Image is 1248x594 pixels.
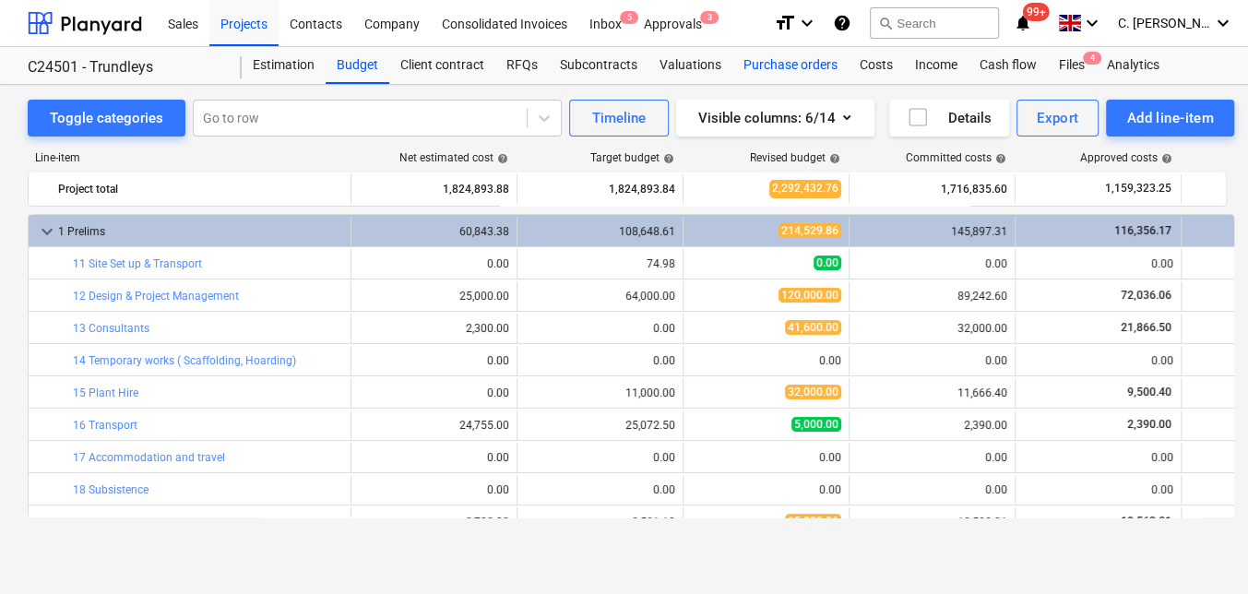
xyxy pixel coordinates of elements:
span: help [660,153,674,164]
div: 0.00 [1023,451,1173,464]
div: 25,000.00 [359,290,509,303]
a: Analytics [1096,47,1171,84]
span: help [826,153,840,164]
a: RFQs [495,47,549,84]
i: notifications [1014,12,1032,34]
i: keyboard_arrow_down [1081,12,1103,34]
div: 24,755.00 [359,419,509,432]
div: 108,648.61 [525,225,675,238]
div: 89,242.60 [857,290,1007,303]
span: 10,563.21 [1119,515,1173,528]
span: 41,600.00 [785,320,841,335]
div: 0.00 [691,483,841,496]
span: 0.00 [814,255,841,270]
a: Costs [849,47,904,84]
div: 0.00 [857,451,1007,464]
button: Export [1016,100,1099,137]
span: 3 [700,11,719,24]
div: Export [1037,106,1079,130]
a: Files4 [1048,47,1096,84]
div: 0.00 [525,451,675,464]
button: Toggle categories [28,100,185,137]
div: 60,843.38 [359,225,509,238]
a: Purchase orders [732,47,849,84]
span: 32,000.00 [785,385,841,399]
div: Details [907,106,991,130]
div: 0.00 [525,354,675,367]
div: 25,072.50 [525,419,675,432]
a: 19 Consumables [73,516,158,529]
div: 0.00 [1023,483,1173,496]
span: 5,000.00 [791,417,841,432]
div: 0.00 [691,451,841,464]
span: 120,000.00 [779,288,841,303]
span: 21,866.50 [1119,321,1173,334]
span: 2,292,432.76 [769,180,841,197]
div: 0.00 [525,483,675,496]
a: Cash flow [969,47,1048,84]
span: 15,929.86 [785,514,841,529]
div: Toggle categories [50,106,163,130]
span: search [878,16,893,30]
a: Subcontracts [549,47,648,84]
div: 64,000.00 [525,290,675,303]
div: Add line-item [1126,106,1214,130]
a: 14 Temporary works ( Scaffolding, Hoarding) [73,354,296,367]
div: 0.00 [1023,354,1173,367]
a: 13 Consultants [73,322,149,335]
div: 0.00 [1023,257,1173,270]
div: 10,598.31 [857,516,1007,529]
a: Estimation [242,47,326,84]
a: 15 Plant Hire [73,386,138,399]
a: Client contract [389,47,495,84]
div: Target budget [590,151,674,164]
div: 1,824,893.88 [359,174,509,204]
div: 0.00 [857,483,1007,496]
span: 1,159,323.25 [1103,181,1173,196]
span: keyboard_arrow_down [36,220,58,243]
i: keyboard_arrow_down [1212,12,1234,34]
div: 11,666.40 [857,386,1007,399]
div: Timeline [592,106,646,130]
i: Knowledge base [833,12,851,34]
div: 0.00 [525,322,675,335]
button: Search [870,7,999,39]
div: 0.00 [359,451,509,464]
span: 116,356.17 [1112,224,1173,237]
span: 214,529.86 [779,223,841,238]
i: format_size [774,12,796,34]
div: 0.00 [359,354,509,367]
div: Approved costs [1080,151,1172,164]
div: Net estimated cost [399,151,508,164]
div: Visible columns : 6/14 [698,106,852,130]
div: 8,788.38 [359,516,509,529]
div: Project total [58,174,343,204]
span: 4 [1083,52,1101,65]
a: Income [904,47,969,84]
div: 0.00 [857,257,1007,270]
div: Committed costs [906,151,1006,164]
div: 1,716,835.60 [857,174,1007,204]
a: 17 Accommodation and travel [73,451,225,464]
div: 0.00 [857,354,1007,367]
span: 5 [620,11,638,24]
a: 11 Site Set up & Transport [73,257,202,270]
div: 0.00 [359,257,509,270]
div: Files [1048,47,1096,84]
span: help [992,153,1006,164]
div: 1,824,893.84 [525,174,675,204]
span: 9,500.40 [1125,386,1173,398]
a: 18 Subsistence [73,483,149,496]
button: Timeline [569,100,669,137]
div: 0.00 [359,386,509,399]
div: Budget [326,47,389,84]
